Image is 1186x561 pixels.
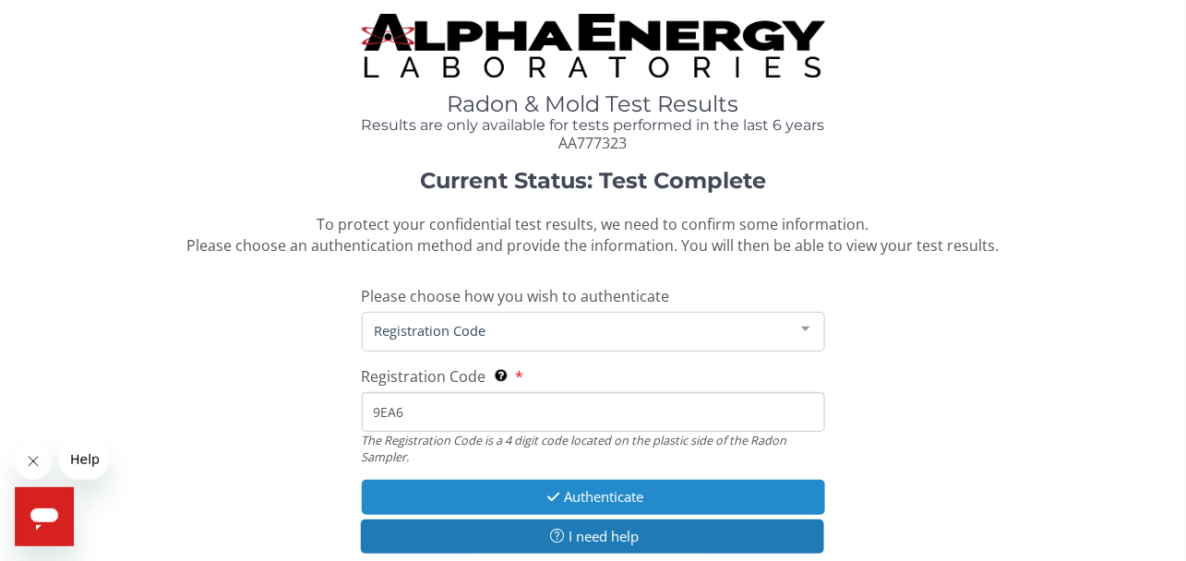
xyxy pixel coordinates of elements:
img: TightCrop.jpg [362,14,825,78]
iframe: Close message [15,443,52,480]
span: AA777323 [559,133,628,153]
span: To protect your confidential test results, we need to confirm some information. Please choose an ... [187,214,1000,256]
h1: Radon & Mold Test Results [362,92,825,116]
span: Registration Code [362,366,486,387]
span: Please choose how you wish to authenticate [362,286,670,306]
iframe: Message from company [59,439,108,480]
iframe: Button to launch messaging window [15,487,74,546]
span: Registration Code [370,320,787,340]
h4: Results are only available for tests performed in the last 6 years [362,117,825,134]
strong: Current Status: Test Complete [420,167,766,194]
button: I need help [361,519,824,554]
div: The Registration Code is a 4 digit code located on the plastic side of the Radon Sampler. [362,432,825,466]
button: Authenticate [362,480,825,514]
